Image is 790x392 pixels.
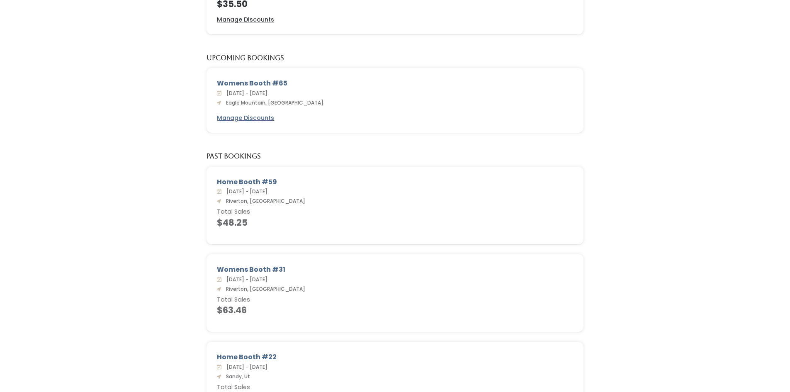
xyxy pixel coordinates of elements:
h6: Total Sales [217,297,573,303]
span: [DATE] - [DATE] [223,276,267,283]
a: Manage Discounts [217,15,274,24]
span: Riverton, [GEOGRAPHIC_DATA] [223,197,305,205]
a: Manage Discounts [217,114,274,122]
h4: $48.25 [217,218,573,227]
span: Eagle Mountain, [GEOGRAPHIC_DATA] [223,99,323,106]
h5: Upcoming Bookings [207,54,284,62]
div: Home Booth #22 [217,352,573,362]
div: Womens Booth #65 [217,78,573,88]
span: [DATE] - [DATE] [223,90,267,97]
div: Home Booth #59 [217,177,573,187]
h5: Past Bookings [207,153,261,160]
span: [DATE] - [DATE] [223,363,267,370]
h6: Total Sales [217,209,573,215]
span: Riverton, [GEOGRAPHIC_DATA] [223,285,305,292]
span: [DATE] - [DATE] [223,188,267,195]
div: Womens Booth #31 [217,265,573,275]
span: Sandy, Ut [223,373,250,380]
h6: Total Sales [217,384,573,391]
h4: $63.46 [217,305,573,315]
